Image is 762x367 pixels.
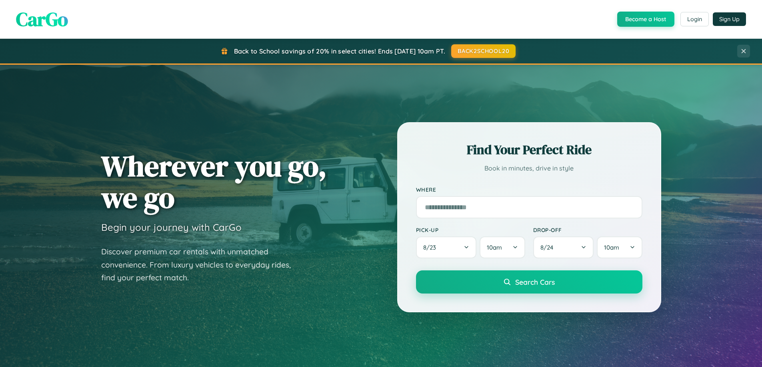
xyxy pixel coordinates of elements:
p: Book in minutes, drive in style [416,163,642,174]
button: 10am [480,236,525,258]
span: 10am [487,244,502,251]
button: Search Cars [416,270,642,294]
span: 8 / 24 [540,244,557,251]
p: Discover premium car rentals with unmatched convenience. From luxury vehicles to everyday rides, ... [101,245,301,284]
button: BACK2SCHOOL20 [451,44,516,58]
h1: Wherever you go, we go [101,150,327,213]
button: Sign Up [713,12,746,26]
label: Pick-up [416,226,525,233]
h2: Find Your Perfect Ride [416,141,642,159]
button: 8/23 [416,236,477,258]
button: Login [680,12,709,26]
button: Become a Host [617,12,674,27]
span: Search Cars [515,278,555,286]
h3: Begin your journey with CarGo [101,221,242,233]
button: 8/24 [533,236,594,258]
span: 8 / 23 [423,244,440,251]
label: Where [416,186,642,193]
span: 10am [604,244,619,251]
span: CarGo [16,6,68,32]
button: 10am [597,236,642,258]
span: Back to School savings of 20% in select cities! Ends [DATE] 10am PT. [234,47,445,55]
label: Drop-off [533,226,642,233]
